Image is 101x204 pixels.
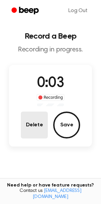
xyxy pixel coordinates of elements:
span: 0:03 [37,76,64,90]
a: [EMAIL_ADDRESS][DOMAIN_NAME] [33,189,81,199]
p: Recording in progress. [5,46,96,54]
button: Save Audio Record [53,112,80,138]
div: Recording [37,94,65,101]
span: Contact us [4,188,97,200]
h1: Record a Beep [5,32,96,40]
a: Beep [7,4,45,17]
a: Log Out [62,3,94,19]
button: Delete Audio Record [21,112,48,138]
